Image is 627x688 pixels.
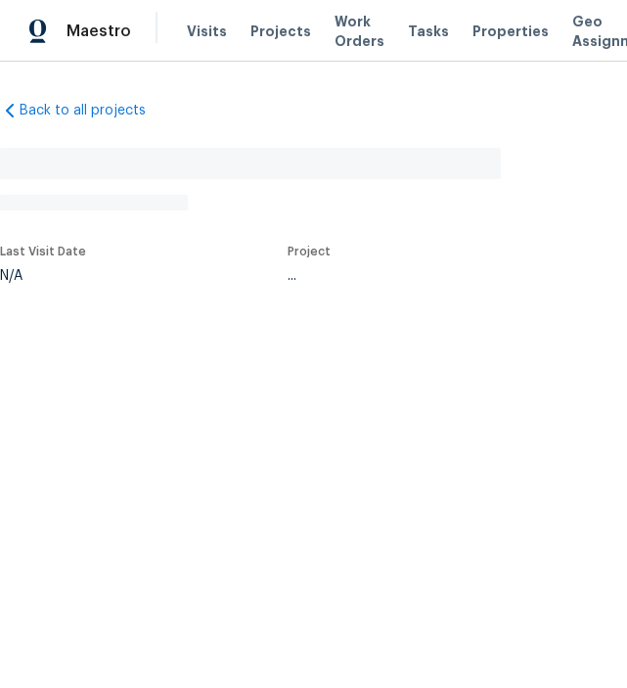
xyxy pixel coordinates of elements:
[288,246,331,257] span: Project
[335,12,384,51] span: Work Orders
[250,22,311,41] span: Projects
[187,22,227,41] span: Visits
[67,22,131,41] span: Maestro
[408,24,449,38] span: Tasks
[472,22,549,41] span: Properties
